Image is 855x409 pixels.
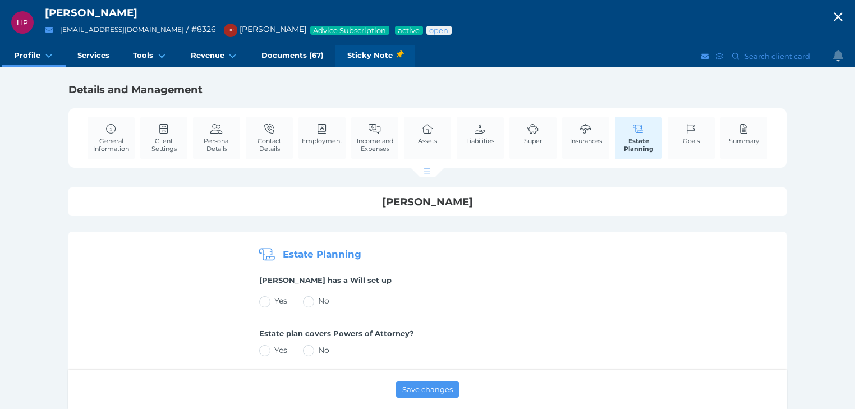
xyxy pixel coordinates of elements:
[714,49,725,63] button: SMS
[68,83,787,96] h1: Details and Management
[133,50,153,60] span: Tools
[729,137,759,145] span: Summary
[318,345,329,355] span: No
[250,45,335,67] a: Documents (67)
[318,296,329,306] span: No
[261,50,324,60] span: Documents (67)
[521,117,545,151] a: Super
[418,137,437,145] span: Assets
[77,50,109,60] span: Services
[429,26,449,35] span: Advice status: Review not yet booked in
[618,137,659,153] span: Estate Planning
[700,49,711,63] button: Email
[179,45,250,67] a: Revenue
[45,6,137,19] span: [PERSON_NAME]
[274,345,287,355] span: Yes
[259,195,596,209] h1: [PERSON_NAME]
[415,117,440,151] a: Assets
[302,137,342,145] span: Employment
[66,45,121,67] a: Services
[463,117,497,151] a: Liabilities
[17,19,28,27] span: LIP
[466,137,494,145] span: Liabilities
[11,11,34,34] div: Lisbeth Ingeborg Parton
[224,24,237,37] div: David Parry
[726,117,762,151] a: Summary
[191,50,224,60] span: Revenue
[259,275,596,290] label: [PERSON_NAME] has a Will set up
[186,24,216,34] span: / # 8326
[727,49,816,63] button: Search client card
[90,137,132,153] span: General Information
[615,117,662,159] a: Estate Planning
[42,23,56,37] button: Email
[299,117,345,151] a: Employment
[140,117,187,159] a: Client Settings
[2,45,66,67] a: Profile
[567,117,605,151] a: Insurances
[354,137,396,153] span: Income and Expenses
[683,137,700,145] span: Goals
[283,249,361,260] span: Estate Planning
[88,117,135,159] a: General Information
[196,137,237,153] span: Personal Details
[351,117,398,159] a: Income and Expenses
[742,52,815,61] span: Search client card
[227,27,233,33] span: DP
[218,24,306,34] span: [PERSON_NAME]
[347,49,403,61] span: Sticky Note
[524,137,542,145] span: Super
[60,25,184,34] a: [EMAIL_ADDRESS][DOMAIN_NAME]
[397,26,421,35] span: Service package status: Active service agreement in place
[680,117,702,151] a: Goals
[570,137,602,145] span: Insurances
[246,117,293,159] a: Contact Details
[143,137,185,153] span: Client Settings
[274,296,287,306] span: Yes
[402,385,453,394] span: Save changes
[193,117,240,159] a: Personal Details
[312,26,387,35] span: Advice Subscription
[249,137,290,153] span: Contact Details
[14,50,40,60] span: Profile
[396,381,459,398] button: Save changes
[259,329,414,338] span: Estate plan covers Powers of Attorney?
